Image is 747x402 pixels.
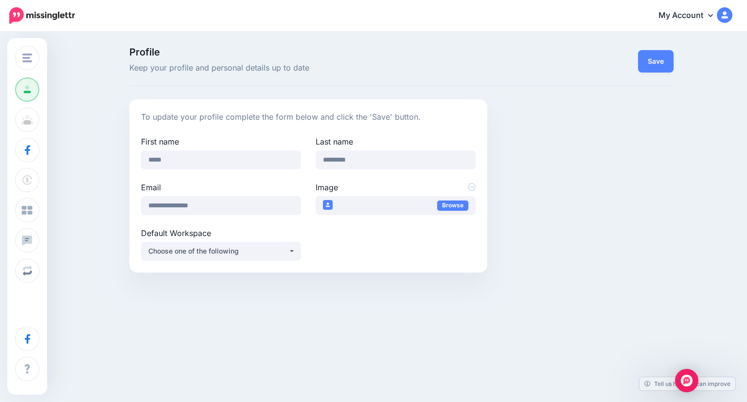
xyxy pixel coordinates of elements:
[148,245,288,257] div: Choose one of the following
[141,111,476,124] p: To update your profile complete the form below and click the 'Save' button.
[638,50,674,73] button: Save
[316,136,476,147] label: Last name
[323,200,333,210] img: user_default_image_thumb.png
[316,182,476,193] label: Image
[141,242,301,261] button: Choose one of the following
[141,136,301,147] label: First name
[129,47,488,57] span: Profile
[649,4,732,28] a: My Account
[141,227,301,239] label: Default Workspace
[129,62,488,74] span: Keep your profile and personal details up to date
[141,182,301,193] label: Email
[675,369,698,392] div: Open Intercom Messenger
[437,201,468,211] a: Browse
[640,377,735,390] a: Tell us how we can improve
[9,7,75,24] img: Missinglettr
[22,54,32,62] img: menu.png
